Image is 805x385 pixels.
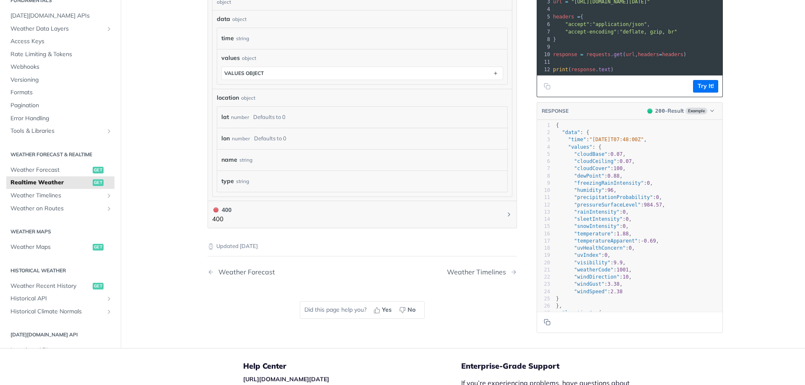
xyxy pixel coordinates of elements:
[537,13,551,21] div: 5
[6,48,114,61] a: Rate Limiting & Tokens
[574,165,610,171] span: "cloudCover"
[212,205,512,224] button: 400 400400
[106,205,112,212] button: Show subpages for Weather on Routes
[10,282,91,290] span: Weather Recent History
[662,52,683,57] span: headers
[537,21,551,28] div: 6
[655,108,665,114] span: 200
[574,231,613,237] span: "temperature"
[537,187,550,194] div: 10
[693,80,718,93] button: Try It!
[655,107,684,115] div: - Result
[643,107,718,115] button: 200200-ResultExample
[556,144,601,150] span: : {
[577,14,580,20] span: =
[396,304,420,316] button: No
[221,54,240,62] span: values
[6,112,114,125] a: Error Handling
[537,202,550,209] div: 12
[568,144,592,150] span: "values"
[556,180,653,186] span: : ,
[580,52,583,57] span: =
[537,216,550,223] div: 14
[541,107,569,115] button: RESPONSE
[537,151,550,158] div: 5
[212,214,231,224] p: 400
[106,128,112,134] button: Show subpages for Tools & Libraries
[623,209,626,215] span: 0
[565,29,617,35] span: "accept-encoding"
[6,189,114,202] a: Weather TimelinesShow subpages for Weather Timelines
[537,259,550,266] div: 20
[300,301,425,319] div: Did this page help you?
[556,194,662,200] span: : ,
[556,151,626,157] span: : ,
[6,151,114,158] h2: Weather Forecast & realtime
[537,5,551,13] div: 4
[562,310,592,316] span: "location"
[620,158,632,164] span: 0.07
[537,180,550,187] div: 9
[553,36,556,42] span: }
[556,231,632,237] span: : ,
[553,67,568,72] span: print
[537,58,551,66] div: 11
[641,238,644,244] span: -
[574,202,641,208] span: "pressureSurfaceLevel"
[556,238,659,244] span: : ,
[231,111,249,123] div: number
[626,216,628,222] span: 0
[382,305,392,314] span: Yes
[217,15,230,23] span: data
[556,202,665,208] span: : ,
[537,43,551,51] div: 9
[626,52,635,57] span: url
[10,101,112,110] span: Pagination
[537,136,550,143] div: 3
[537,310,550,317] div: 27
[10,166,91,174] span: Weather Forecast
[623,223,626,229] span: 0
[686,108,707,114] span: Example
[553,52,686,57] span: . ( , )
[556,274,632,280] span: : ,
[10,204,104,212] span: Weather on Routes
[537,245,550,252] div: 18
[574,274,619,280] span: "windDirection"
[587,52,611,57] span: requests
[461,361,657,371] h5: Enterprise-Grade Support
[592,21,647,27] span: "application/json"
[537,36,551,43] div: 8
[556,158,635,164] span: : ,
[6,266,114,274] h2: Historical Weather
[208,242,517,251] p: Updated [DATE]
[6,305,114,318] a: Historical Climate NormalsShow subpages for Historical Climate Normals
[213,207,218,212] span: 400
[6,241,114,253] a: Weather Mapsget
[574,216,623,222] span: "sleetIntensity"
[6,279,114,292] a: Weather Recent Historyget
[6,99,114,112] a: Pagination
[6,22,114,35] a: Weather Data LayersShow subpages for Weather Data Layers
[10,24,104,33] span: Weather Data Layers
[656,194,659,200] span: 0
[232,16,247,23] div: object
[371,304,396,316] button: Yes
[242,54,256,62] div: object
[537,238,550,245] div: 17
[537,51,551,58] div: 10
[574,158,616,164] span: "cloudCeiling"
[613,165,623,171] span: 100
[598,67,610,72] span: text
[408,305,415,314] span: No
[574,187,604,193] span: "humidity"
[574,173,604,179] span: "dewPoint"
[562,129,580,135] span: "data"
[537,223,550,230] div: 15
[574,223,619,229] span: "snowIntensity"
[537,122,550,129] div: 1
[556,187,617,193] span: : ,
[6,35,114,48] a: Access Keys
[556,216,632,222] span: : ,
[506,211,512,218] svg: Chevron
